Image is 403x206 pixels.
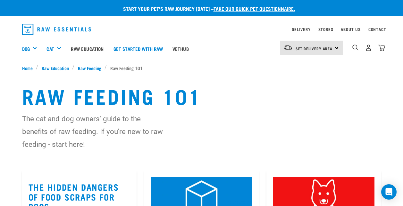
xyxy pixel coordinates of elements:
[22,65,36,71] a: Home
[22,65,381,71] nav: breadcrumbs
[109,36,168,61] a: Get started with Raw
[46,45,54,52] a: Cat
[74,65,105,71] a: Raw Feeding
[365,44,372,51] img: user.png
[284,45,292,51] img: van-moving.png
[168,36,194,61] a: Vethub
[22,24,91,35] img: Raw Essentials Logo
[378,44,385,51] img: home-icon@2x.png
[22,112,166,151] p: The cat and dog owners' guide to the benefits of raw feeding. If you're new to raw feeding - star...
[38,65,72,71] a: Raw Education
[341,28,360,30] a: About Us
[66,36,108,61] a: Raw Education
[78,65,101,71] span: Raw Feeding
[292,28,310,30] a: Delivery
[381,184,397,200] div: Open Intercom Messenger
[352,44,358,51] img: home-icon-1@2x.png
[296,47,333,50] span: Set Delivery Area
[22,84,381,107] h1: Raw Feeding 101
[368,28,386,30] a: Contact
[22,65,33,71] span: Home
[214,7,295,10] a: take our quick pet questionnaire.
[22,45,30,52] a: Dog
[318,28,333,30] a: Stores
[17,21,386,37] nav: dropdown navigation
[42,65,69,71] span: Raw Education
